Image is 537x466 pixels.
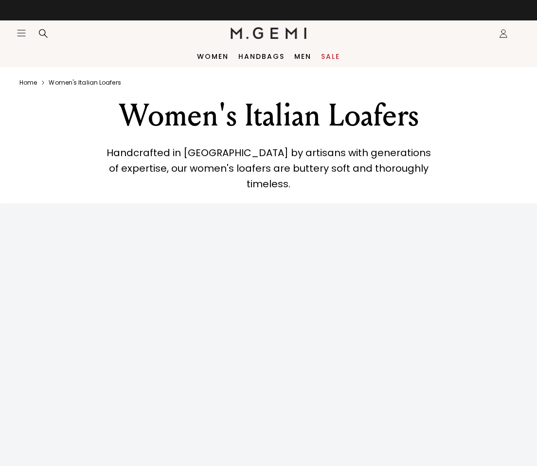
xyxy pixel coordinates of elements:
a: Men [294,53,311,60]
a: Women [197,53,229,60]
a: Women's italian loafers [49,79,121,87]
button: Open site menu [17,28,26,38]
div: Women's Italian Loafers [88,98,449,133]
img: M.Gemi [231,27,307,39]
a: Sale [321,53,340,60]
a: Handbags [238,53,285,60]
a: Home [19,79,37,87]
p: Handcrafted in [GEOGRAPHIC_DATA] by artisans with generations of expertise, our women's loafers a... [105,145,433,192]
